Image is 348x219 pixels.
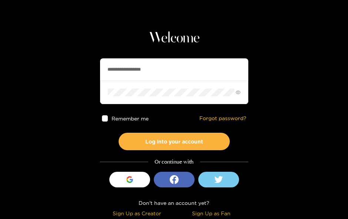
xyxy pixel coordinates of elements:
span: Remember me [112,116,149,121]
div: Don't have an account yet? [100,199,248,207]
a: Forgot password? [199,115,246,122]
div: Or continue with [100,158,248,166]
h1: Welcome [100,29,248,47]
span: eye [236,90,241,95]
div: Sign Up as Fan [176,209,246,218]
div: Sign Up as Creator [102,209,172,218]
button: Log into your account [119,133,230,150]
